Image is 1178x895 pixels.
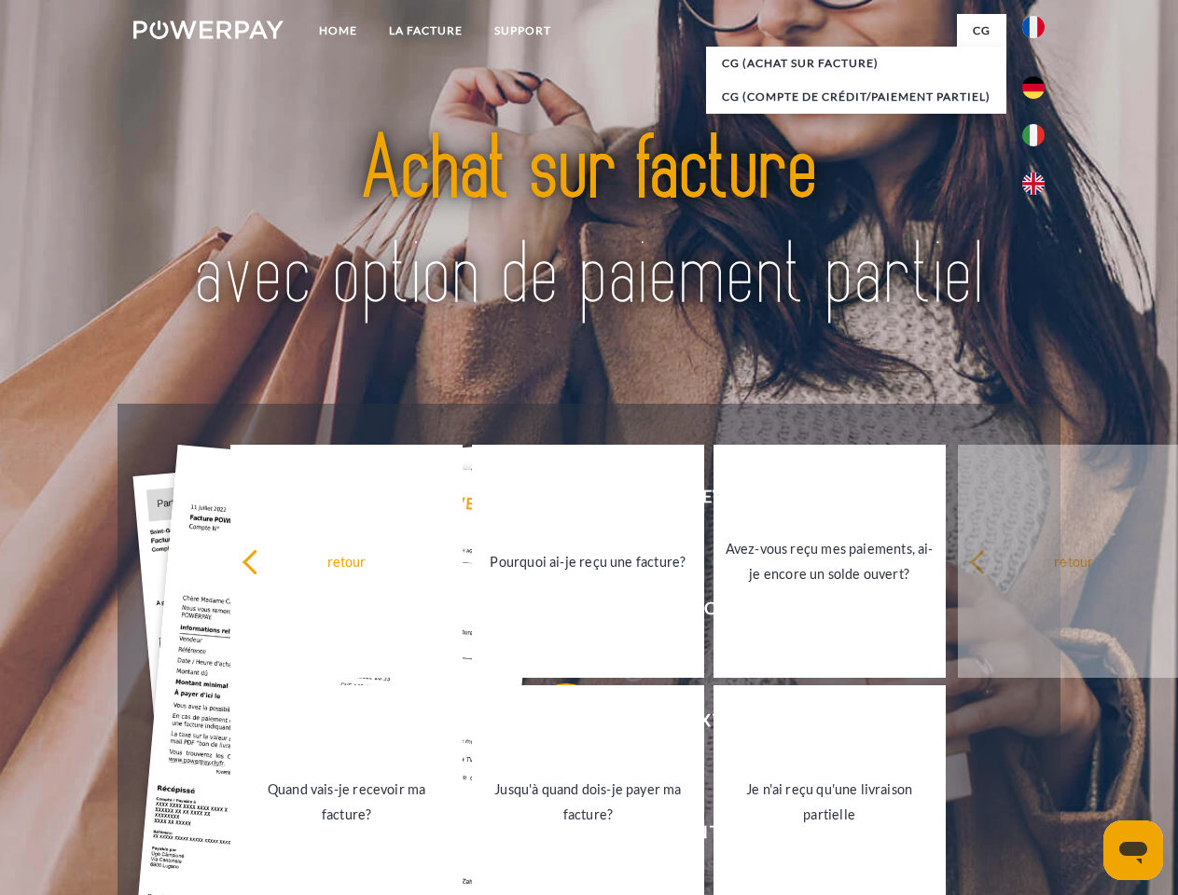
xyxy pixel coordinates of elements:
[706,80,1006,114] a: CG (Compte de crédit/paiement partiel)
[1103,820,1163,880] iframe: Bouton de lancement de la fenêtre de messagerie
[1022,76,1045,99] img: de
[714,445,946,678] a: Avez-vous reçu mes paiements, ai-je encore un solde ouvert?
[706,47,1006,80] a: CG (achat sur facture)
[725,536,935,586] div: Avez-vous reçu mes paiements, ai-je encore un solde ouvert?
[483,548,693,573] div: Pourquoi ai-je reçu une facture?
[725,777,935,827] div: Je n'ai reçu qu'une livraison partielle
[242,548,451,573] div: retour
[1022,172,1045,195] img: en
[478,14,567,48] a: Support
[178,89,1000,357] img: title-powerpay_fr.svg
[1022,124,1045,146] img: it
[483,777,693,827] div: Jusqu'à quand dois-je payer ma facture?
[303,14,373,48] a: Home
[242,777,451,827] div: Quand vais-je recevoir ma facture?
[957,14,1006,48] a: CG
[373,14,478,48] a: LA FACTURE
[1022,16,1045,38] img: fr
[133,21,284,39] img: logo-powerpay-white.svg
